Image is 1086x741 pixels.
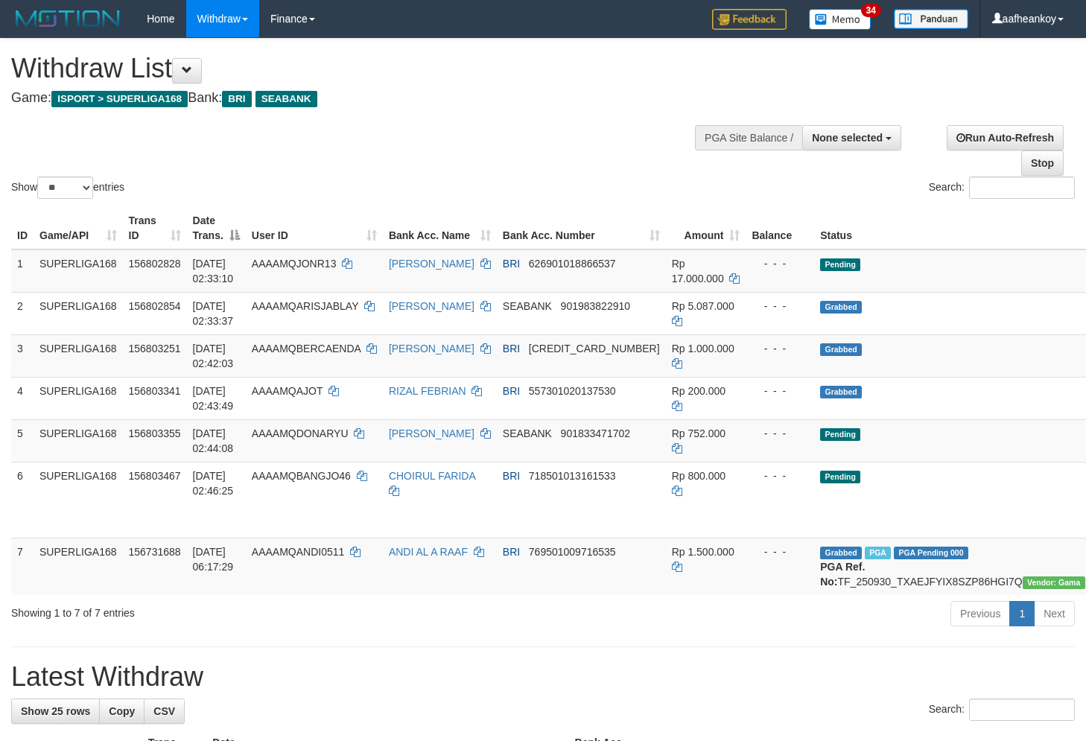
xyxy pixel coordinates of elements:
[252,470,351,482] span: AAAAMQBANGJO46
[666,207,746,249] th: Amount: activate to sort column ascending
[34,538,123,595] td: SUPERLIGA168
[672,427,725,439] span: Rp 752.000
[820,258,860,271] span: Pending
[529,343,660,354] span: Copy 105601006681539 to clipboard
[947,125,1064,150] a: Run Auto-Refresh
[752,544,808,559] div: - - -
[11,662,1075,692] h1: Latest Withdraw
[752,384,808,398] div: - - -
[389,427,474,439] a: [PERSON_NAME]
[820,471,860,483] span: Pending
[672,385,725,397] span: Rp 200.000
[529,258,616,270] span: Copy 626901018866537 to clipboard
[752,341,808,356] div: - - -
[129,546,181,558] span: 156731688
[820,561,865,588] b: PGA Ref. No:
[503,343,520,354] span: BRI
[11,54,709,83] h1: Withdraw List
[34,419,123,462] td: SUPERLIGA168
[21,705,90,717] span: Show 25 rows
[11,334,34,377] td: 3
[252,300,358,312] span: AAAAMQARISJABLAY
[969,176,1075,199] input: Search:
[246,207,383,249] th: User ID: activate to sort column ascending
[752,256,808,271] div: - - -
[252,343,361,354] span: AAAAMQBERCAENDA
[752,299,808,314] div: - - -
[672,300,734,312] span: Rp 5.087.000
[252,546,345,558] span: AAAAMQANDI0511
[129,343,181,354] span: 156803251
[672,546,734,558] span: Rp 1.500.000
[503,427,552,439] span: SEABANK
[752,426,808,441] div: - - -
[503,385,520,397] span: BRI
[109,705,135,717] span: Copy
[34,207,123,249] th: Game/API: activate to sort column ascending
[129,385,181,397] span: 156803341
[11,249,34,293] td: 1
[123,207,187,249] th: Trans ID: activate to sort column ascending
[34,377,123,419] td: SUPERLIGA168
[820,547,862,559] span: Grabbed
[37,176,93,199] select: Showentries
[11,699,100,724] a: Show 25 rows
[809,9,871,30] img: Button%20Memo.svg
[193,258,234,284] span: [DATE] 02:33:10
[11,419,34,462] td: 5
[51,91,188,107] span: ISPORT > SUPERLIGA168
[950,601,1010,626] a: Previous
[529,546,616,558] span: Copy 769501009716535 to clipboard
[1009,601,1035,626] a: 1
[389,470,475,482] a: CHOIRUL FARIDA
[34,249,123,293] td: SUPERLIGA168
[11,538,34,595] td: 7
[11,377,34,419] td: 4
[389,385,466,397] a: RIZAL FEBRIAN
[503,546,520,558] span: BRI
[252,427,349,439] span: AAAAMQDONARYU
[129,258,181,270] span: 156802828
[11,91,709,106] h4: Game: Bank:
[1021,150,1064,176] a: Stop
[144,699,185,724] a: CSV
[34,462,123,538] td: SUPERLIGA168
[503,470,520,482] span: BRI
[153,705,175,717] span: CSV
[389,343,474,354] a: [PERSON_NAME]
[861,4,881,17] span: 34
[672,343,734,354] span: Rp 1.000.000
[383,207,497,249] th: Bank Acc. Name: activate to sort column ascending
[11,462,34,538] td: 6
[503,300,552,312] span: SEABANK
[193,300,234,327] span: [DATE] 02:33:37
[894,9,968,29] img: panduan.png
[193,546,234,573] span: [DATE] 06:17:29
[187,207,246,249] th: Date Trans.: activate to sort column descending
[193,427,234,454] span: [DATE] 02:44:08
[11,600,442,620] div: Showing 1 to 7 of 7 entries
[529,385,616,397] span: Copy 557301020137530 to clipboard
[746,207,814,249] th: Balance
[561,427,630,439] span: Copy 901833471702 to clipboard
[193,385,234,412] span: [DATE] 02:43:49
[11,176,124,199] label: Show entries
[129,427,181,439] span: 156803355
[129,470,181,482] span: 156803467
[1034,601,1075,626] a: Next
[672,470,725,482] span: Rp 800.000
[252,385,323,397] span: AAAAMQAJOT
[712,9,787,30] img: Feedback.jpg
[193,343,234,369] span: [DATE] 02:42:03
[11,292,34,334] td: 2
[11,7,124,30] img: MOTION_logo.png
[129,300,181,312] span: 156802854
[929,176,1075,199] label: Search:
[820,301,862,314] span: Grabbed
[561,300,630,312] span: Copy 901983822910 to clipboard
[969,699,1075,721] input: Search:
[812,132,883,144] span: None selected
[11,207,34,249] th: ID
[820,428,860,441] span: Pending
[820,343,862,356] span: Grabbed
